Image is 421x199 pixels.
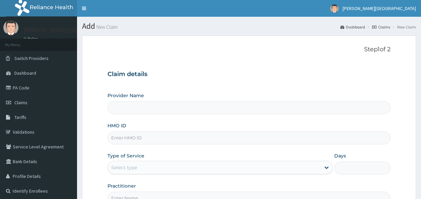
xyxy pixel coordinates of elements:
[14,99,27,106] span: Claims
[108,122,126,129] label: HMO ID
[334,152,346,159] label: Days
[3,20,18,35] img: User Image
[23,37,40,41] a: Online
[340,24,365,30] a: Dashboard
[95,24,118,29] small: New Claim
[108,46,391,53] p: Step 1 of 2
[372,24,390,30] a: Claims
[108,92,144,99] label: Provider Name
[14,114,26,120] span: Tariffs
[108,71,391,78] h3: Claim details
[108,152,144,159] label: Type of Service
[391,24,416,30] li: New Claim
[343,5,416,11] span: [PERSON_NAME][GEOGRAPHIC_DATA]
[111,164,137,171] div: Select type
[82,22,416,30] h1: Add
[108,183,136,189] label: Practitioner
[330,4,339,13] img: User Image
[14,70,36,76] span: Dashboard
[23,27,123,33] p: [PERSON_NAME][GEOGRAPHIC_DATA]
[14,55,49,61] span: Switch Providers
[108,131,391,144] input: Enter HMO ID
